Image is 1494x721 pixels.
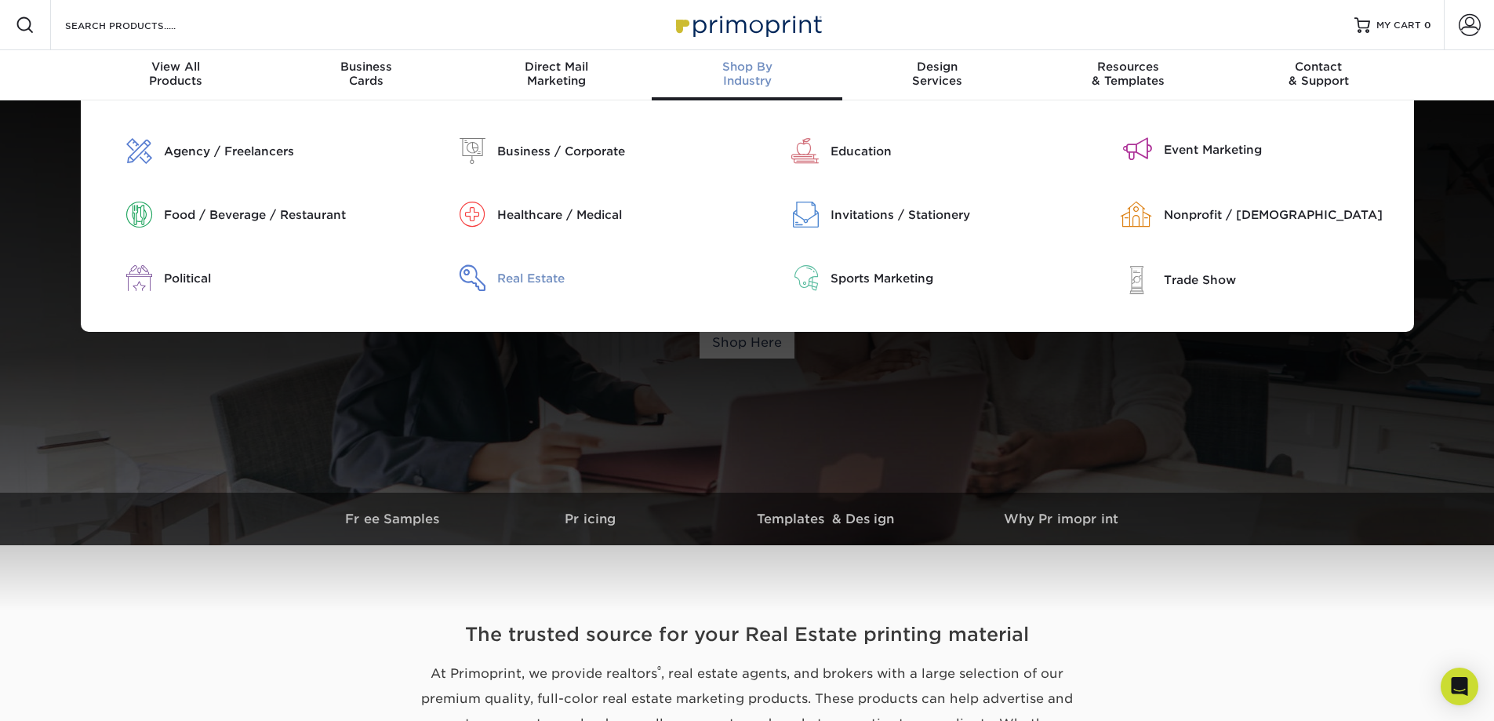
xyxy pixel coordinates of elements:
a: Resources& Templates [1033,50,1223,100]
a: Shop ByIndustry [652,50,842,100]
a: DesignServices [842,50,1033,100]
a: BusinessCards [271,50,461,100]
a: Event Marketing [1092,138,1402,161]
a: Direct MailMarketing [461,50,652,100]
div: Agency / Freelancers [164,143,402,160]
div: Food / Beverage / Restaurant [164,206,402,224]
img: Primoprint [669,8,826,42]
a: Food / Beverage / Restaurant [93,202,402,228]
div: & Templates [1033,60,1223,88]
div: Nonprofit / [DEMOGRAPHIC_DATA] [1164,206,1402,224]
a: Contact& Support [1223,50,1414,100]
div: Products [81,60,271,88]
a: Real Estate [426,265,736,291]
a: Invitations / Stationery [759,202,1069,228]
div: & Support [1223,60,1414,88]
sup: ® [657,664,661,675]
div: Healthcare / Medical [497,206,736,224]
h2: The trusted source for your Real Estate printing material [289,621,1206,649]
a: Nonprofit / [DEMOGRAPHIC_DATA] [1092,202,1402,228]
a: Agency / Freelancers [93,138,402,164]
input: SEARCH PRODUCTS..... [64,16,216,35]
div: Marketing [461,60,652,88]
a: View AllProducts [81,50,271,100]
div: Industry [652,60,842,88]
span: Direct Mail [461,60,652,74]
div: Open Intercom Messenger [1441,668,1478,705]
div: Business / Corporate [497,143,736,160]
a: Education [759,138,1069,164]
a: Healthcare / Medical [426,202,736,228]
div: Event Marketing [1164,141,1402,158]
span: Design [842,60,1033,74]
span: Business [271,60,461,74]
a: Political [93,265,402,291]
div: Education [831,143,1069,160]
div: Invitations / Stationery [831,206,1069,224]
div: Cards [271,60,461,88]
div: Real Estate [497,270,736,287]
div: Services [842,60,1033,88]
div: Political [164,270,402,287]
a: Business / Corporate [426,138,736,164]
span: Contact [1223,60,1414,74]
a: Trade Show [1092,265,1402,294]
span: MY CART [1376,19,1421,32]
span: View All [81,60,271,74]
a: Sports Marketing [759,265,1069,291]
span: 0 [1424,20,1431,31]
div: Trade Show [1164,271,1402,289]
span: Resources [1033,60,1223,74]
div: Sports Marketing [831,270,1069,287]
span: Shop By [652,60,842,74]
